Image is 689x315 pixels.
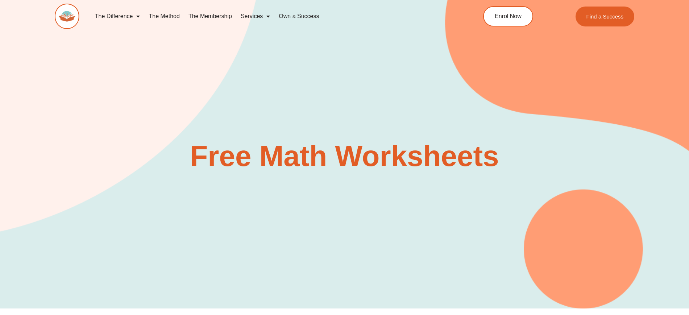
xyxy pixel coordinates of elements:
a: The Difference [91,8,145,25]
a: The Membership [184,8,236,25]
a: The Method [144,8,184,25]
a: Find a Success [576,7,635,26]
span: Find a Success [586,14,624,19]
a: Enrol Now [483,6,533,26]
nav: Menu [91,8,450,25]
a: Services [236,8,274,25]
h2: Free Math Worksheets [138,142,551,171]
a: Own a Success [274,8,323,25]
span: Enrol Now [495,13,522,19]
